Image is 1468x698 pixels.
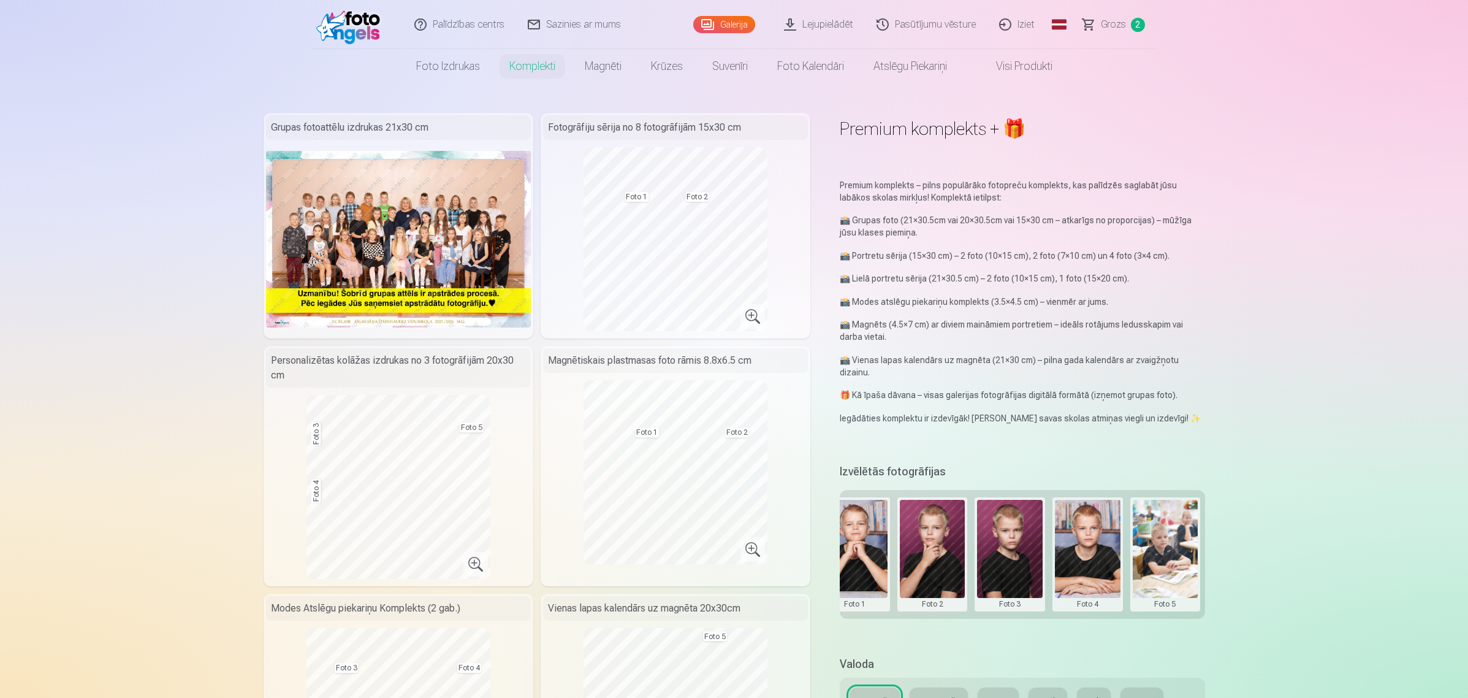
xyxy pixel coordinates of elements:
[316,5,387,44] img: /fa1
[693,16,755,33] a: Galerija
[495,49,570,83] a: Komplekti
[543,348,808,373] div: Magnētiskais plastmasas foto rāmis 8.8x6.5 cm
[840,250,1204,262] p: 📸 Portretu sērija (15×30 cm) – 2 foto (10×15 cm), 2 foto (7×10 cm) un 4 foto (3×4 cm).
[543,596,808,621] div: Vienas lapas kalendārs uz magnēta 20x30cm
[266,348,531,388] div: Personalizētas kolāžas izdrukas no 3 fotogrāfijām 20x30 cm
[840,656,1204,673] h5: Valoda
[698,49,763,83] a: Suvenīri
[840,179,1204,204] p: Premium komplekts – pilns populārāko fotopreču komplekts, kas palīdzēs saglabāt jūsu labākos skol...
[1101,17,1126,32] span: Grozs
[543,115,808,140] div: Fotogrāfiju sērija no 8 fotogrāfijām 15x30 cm
[840,318,1204,343] p: 📸 Magnēts (4.5×7 cm) ar diviem maināmiem portretiem – ideāls rotājums ledusskapim vai darba vietai.
[840,272,1204,285] p: 📸 Lielā portretu sērija (21×30.5 cm) – 2 foto (10×15 cm), 1 foto (15×20 cm).
[266,115,531,140] div: Grupas fotoattēlu izdrukas 21x30 cm
[636,49,698,83] a: Krūzes
[840,412,1204,424] p: Iegādāties komplektu ir izdevīgāk! [PERSON_NAME] savas skolas atmiņas viegli un izdevīgi! ✨
[840,354,1204,378] p: 📸 Vienas lapas kalendārs uz magnēta (21×30 cm) – pilna gada kalendārs ar zvaigžņotu dizainu.
[840,463,946,480] h5: Izvēlētās fotogrāfijas
[570,49,636,83] a: Magnēti
[266,596,531,621] div: Modes Atslēgu piekariņu Komplekts (2 gab.)
[763,49,859,83] a: Foto kalendāri
[1131,18,1145,32] span: 2
[840,389,1204,401] p: 🎁 Kā īpaša dāvana – visas galerijas fotogrāfijas digitālā formātā (izņemot grupas foto).
[840,296,1204,308] p: 📸 Modes atslēgu piekariņu komplekts (3.5×4.5 cm) – vienmēr ar jums.
[401,49,495,83] a: Foto izdrukas
[840,118,1204,140] h1: Premium komplekts + 🎁
[859,49,962,83] a: Atslēgu piekariņi
[962,49,1067,83] a: Visi produkti
[840,214,1204,239] p: 📸 Grupas foto (21×30.5cm vai 20×30.5cm vai 15×30 cm – atkarīgs no proporcijas) – mūžīga jūsu klas...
